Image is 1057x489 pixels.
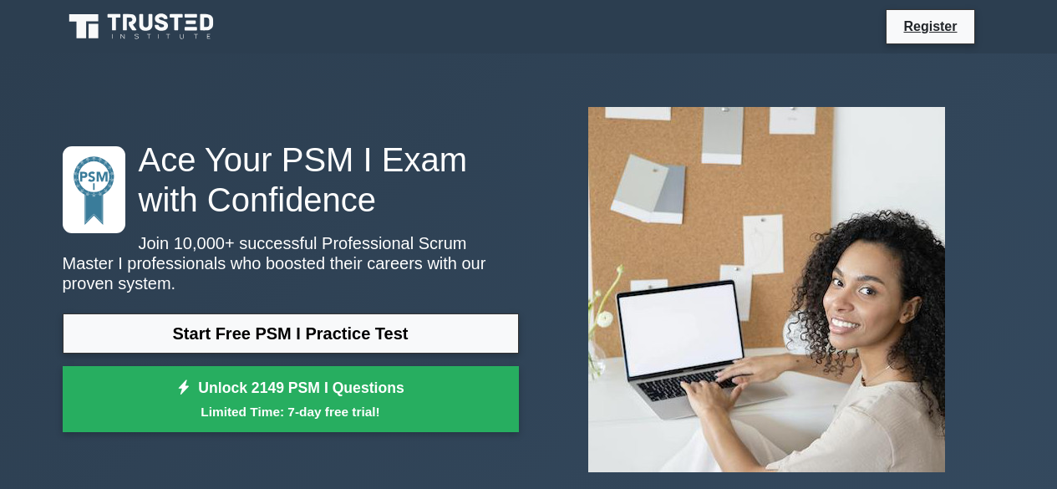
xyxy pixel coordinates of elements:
[63,313,519,354] a: Start Free PSM I Practice Test
[84,402,498,421] small: Limited Time: 7-day free trial!
[63,366,519,433] a: Unlock 2149 PSM I QuestionsLimited Time: 7-day free trial!
[893,16,967,37] a: Register
[63,233,519,293] p: Join 10,000+ successful Professional Scrum Master I professionals who boosted their careers with ...
[63,140,519,220] h1: Ace Your PSM I Exam with Confidence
